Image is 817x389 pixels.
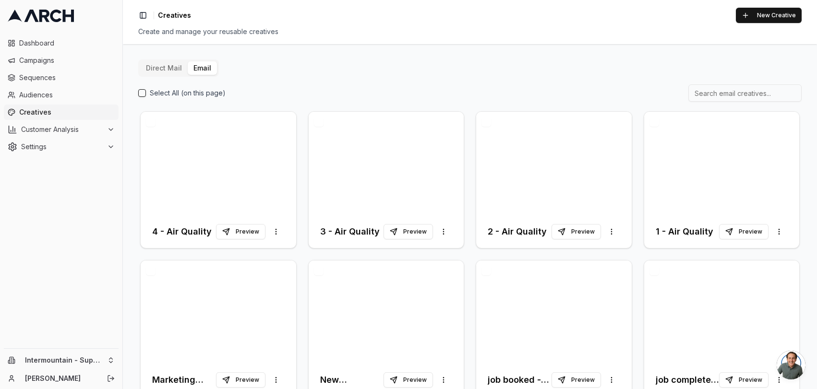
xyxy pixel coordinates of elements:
span: Intermountain - Superior Water & Air [25,356,103,365]
button: New Creative [736,8,802,23]
h3: 2 - Air Quality [488,225,547,238]
label: Select All (on this page) [150,88,226,98]
button: Intermountain - Superior Water & Air [4,353,119,368]
button: Preview [384,224,433,239]
h3: 3 - Air Quality [320,225,380,238]
button: Customer Analysis [4,122,119,137]
button: Preview [552,372,601,388]
button: Preview [719,372,769,388]
h3: 4 - Air Quality [152,225,212,238]
nav: breadcrumb [158,11,191,20]
span: Audiences [19,90,115,100]
h3: job completed - thank you [656,373,720,387]
h3: 1 - Air Quality [656,225,713,238]
span: Settings [21,142,103,152]
a: [PERSON_NAME] [25,374,96,383]
button: Email [188,61,217,75]
h3: Marketing Email - Furnace Offer [152,373,216,387]
button: Direct Mail [140,61,188,75]
button: Preview [719,224,769,239]
a: Audiences [4,87,119,103]
span: Sequences [19,73,115,83]
a: Sequences [4,70,119,85]
span: Creatives [158,11,191,20]
div: Open chat [777,351,805,379]
button: Preview [384,372,433,388]
h3: New Membership [320,373,384,387]
a: Creatives [4,105,119,120]
button: Log out [104,372,118,385]
span: Dashboard [19,38,115,48]
button: Preview [552,224,601,239]
button: Settings [4,139,119,154]
a: Dashboard [4,35,119,51]
span: Creatives [19,107,115,117]
div: Create and manage your reusable creatives [138,27,802,36]
button: Preview [216,372,265,388]
h3: job booked - thank you [488,373,552,387]
a: Campaigns [4,53,119,68]
span: Customer Analysis [21,125,103,134]
button: Preview [216,224,265,239]
span: Campaigns [19,56,115,65]
input: Search email creatives... [688,84,802,102]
